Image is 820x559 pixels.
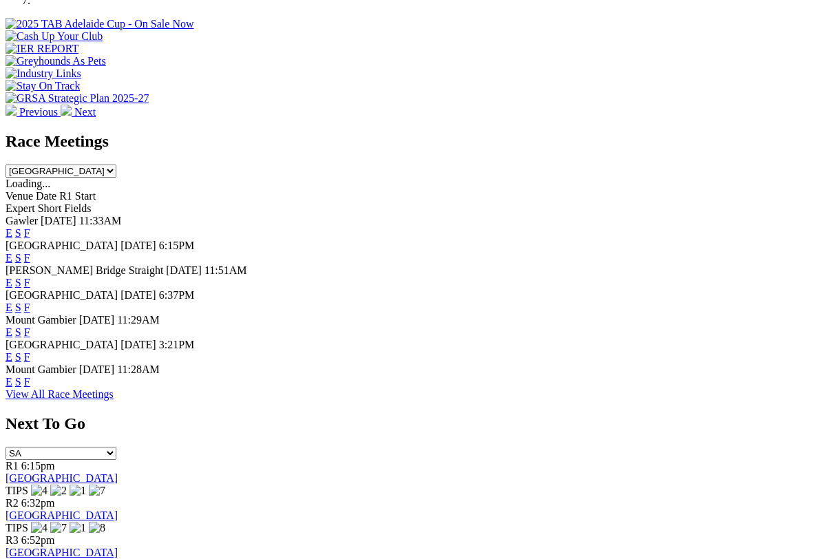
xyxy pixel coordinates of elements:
img: IER REPORT [6,43,78,55]
span: 11:51AM [204,264,247,276]
img: 7 [50,522,67,534]
img: chevron-right-pager-white.svg [61,105,72,116]
img: 4 [31,522,48,534]
a: Next [61,106,96,118]
span: TIPS [6,485,28,496]
span: 6:15pm [21,460,55,472]
span: [GEOGRAPHIC_DATA] [6,240,118,251]
span: [DATE] [120,339,156,350]
span: R2 [6,497,19,509]
span: Date [36,190,56,202]
a: View All Race Meetings [6,388,114,400]
span: Next [74,106,96,118]
a: S [15,351,21,363]
a: [GEOGRAPHIC_DATA] [6,547,118,558]
img: GRSA Strategic Plan 2025-27 [6,92,149,105]
img: Stay On Track [6,80,80,92]
span: [GEOGRAPHIC_DATA] [6,339,118,350]
a: E [6,227,12,239]
a: E [6,326,12,338]
span: [DATE] [120,289,156,301]
span: 11:29AM [117,314,160,326]
a: S [15,252,21,264]
span: [GEOGRAPHIC_DATA] [6,289,118,301]
span: 6:37PM [159,289,195,301]
span: 6:15PM [159,240,195,251]
span: Venue [6,190,33,202]
span: Fields [64,202,91,214]
a: F [24,277,30,288]
span: R3 [6,534,19,546]
a: E [6,252,12,264]
a: [GEOGRAPHIC_DATA] [6,509,118,521]
span: Previous [19,106,58,118]
a: [GEOGRAPHIC_DATA] [6,472,118,484]
span: [DATE] [166,264,202,276]
a: E [6,351,12,363]
h2: Next To Go [6,414,814,433]
a: F [24,351,30,363]
span: [DATE] [79,363,115,375]
a: F [24,326,30,338]
span: Short [38,202,62,214]
img: 8 [89,522,105,534]
a: E [6,277,12,288]
img: Cash Up Your Club [6,30,103,43]
span: 11:33AM [79,215,122,226]
img: 2025 TAB Adelaide Cup - On Sale Now [6,18,194,30]
a: F [24,252,30,264]
img: 2 [50,485,67,497]
span: TIPS [6,522,28,534]
a: S [15,227,21,239]
img: 1 [70,522,86,534]
a: S [15,277,21,288]
a: E [6,302,12,313]
span: Mount Gambier [6,314,76,326]
img: 7 [89,485,105,497]
span: Loading... [6,178,50,189]
span: [PERSON_NAME] Bridge Straight [6,264,163,276]
span: [DATE] [79,314,115,326]
span: 11:28AM [117,363,160,375]
img: Greyhounds As Pets [6,55,106,67]
a: F [24,227,30,239]
a: F [24,302,30,313]
span: R1 Start [59,190,96,202]
span: Mount Gambier [6,363,76,375]
span: 3:21PM [159,339,195,350]
a: E [6,376,12,388]
span: [DATE] [120,240,156,251]
img: chevron-left-pager-white.svg [6,105,17,116]
a: S [15,302,21,313]
a: S [15,326,21,338]
h2: Race Meetings [6,132,814,151]
img: Industry Links [6,67,81,80]
span: 6:52pm [21,534,55,546]
span: [DATE] [41,215,76,226]
span: Gawler [6,215,38,226]
img: 1 [70,485,86,497]
a: S [15,376,21,388]
span: Expert [6,202,35,214]
img: 4 [31,485,48,497]
span: R1 [6,460,19,472]
span: 6:32pm [21,497,55,509]
a: F [24,376,30,388]
a: Previous [6,106,61,118]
